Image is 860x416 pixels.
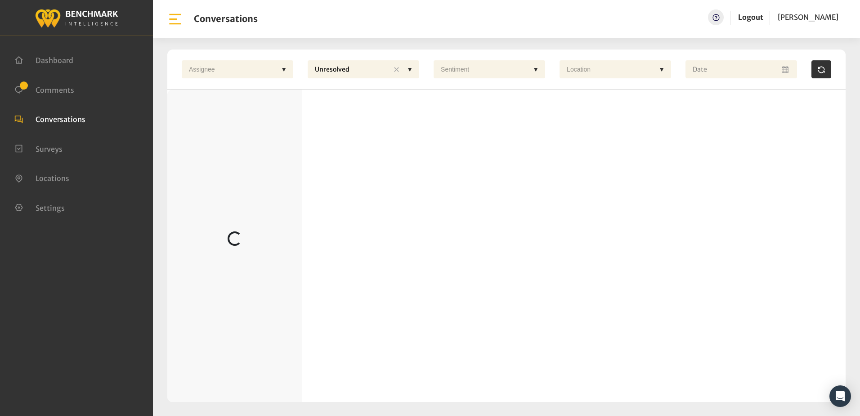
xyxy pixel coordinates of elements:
[14,85,74,94] a: Comments
[529,60,542,78] div: ▼
[655,60,668,78] div: ▼
[390,60,403,79] div: ✕
[36,144,63,153] span: Surveys
[562,60,655,78] div: Location
[36,85,74,94] span: Comments
[829,385,851,407] div: Open Intercom Messenger
[436,60,529,78] div: Sentiment
[184,60,277,78] div: Assignee
[14,173,69,182] a: Locations
[310,60,390,79] div: Unresolved
[35,7,118,29] img: benchmark
[778,9,838,25] a: [PERSON_NAME]
[738,9,763,25] a: Logout
[277,60,291,78] div: ▼
[36,56,73,65] span: Dashboard
[778,13,838,22] span: [PERSON_NAME]
[14,203,65,212] a: Settings
[36,174,69,183] span: Locations
[14,144,63,153] a: Surveys
[167,11,183,27] img: bar
[738,13,763,22] a: Logout
[36,203,65,212] span: Settings
[780,60,792,78] button: Open Calendar
[403,60,417,78] div: ▼
[685,60,797,78] input: Date range input field
[194,14,258,24] h1: Conversations
[36,115,85,124] span: Conversations
[14,114,85,123] a: Conversations
[14,55,73,64] a: Dashboard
